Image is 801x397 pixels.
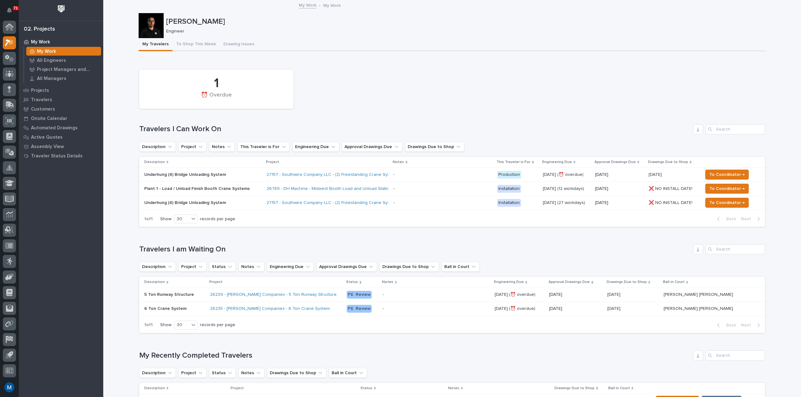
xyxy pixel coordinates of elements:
h1: Travelers I Can Work On [139,125,691,134]
p: [DATE] [595,200,644,206]
p: My Work [37,49,56,54]
button: Status [209,262,236,272]
a: Active Quotes [19,132,103,142]
span: Next [741,322,755,328]
div: ⏰ Overdue [150,92,283,105]
div: - [393,172,395,177]
div: Search [706,124,765,134]
span: To Coordinator → [709,199,745,206]
button: Ball in Court [441,262,480,272]
button: This Traveler is For [237,142,290,152]
p: [DATE] [607,291,622,297]
a: Projects [19,86,103,95]
p: [DATE] (12 workdays) [543,186,590,191]
p: Description [144,159,165,166]
button: Drawings Due to Shop [405,142,464,152]
button: To Shop This Week [172,38,220,51]
a: All Engineers [24,56,103,65]
p: Description [144,279,165,285]
input: Search [706,244,765,254]
button: users-avatar [3,381,16,394]
a: 26789 - DH Machine - Midwest Booth Load and Unload Station [267,186,392,191]
p: [PERSON_NAME] [166,17,763,26]
p: [DATE] [607,305,622,311]
button: To Coordinator → [705,198,749,208]
p: [DATE] [595,186,644,191]
a: Customers [19,104,103,114]
p: Notes [393,159,404,166]
tr: 5 Ton Runway Structure5 Ton Runway Structure 26239 - [PERSON_NAME] Companies - 5 Ton Runway Struc... [139,288,765,302]
p: Approval Drawings Due [594,159,636,166]
p: [DATE] (27 workdays) [543,200,590,206]
button: Approval Drawings Due [342,142,402,152]
p: Traveler Status Details [31,153,83,159]
div: Installation [497,185,521,193]
button: Engineering Due [292,142,339,152]
a: All Managers [24,74,103,83]
p: Underhung (4) Bridge Unloading System [144,200,254,206]
button: Project [178,368,207,378]
p: Active Quotes [31,135,63,140]
div: - [393,186,395,191]
button: Notifications [3,4,16,17]
p: records per page [200,322,235,328]
p: Engineering Due [542,159,572,166]
a: Traveler Status Details [19,151,103,161]
p: Underhung (4) Bridge Unloading System [144,172,254,177]
h1: Travelers I am Waiting On [139,245,691,254]
p: [PERSON_NAME] [PERSON_NAME] [664,291,734,297]
button: Description [139,368,176,378]
a: Onsite Calendar [19,114,103,123]
p: This Traveler is For [497,159,530,166]
div: - [383,292,384,297]
p: Project [209,279,222,285]
div: Notifications71 [8,7,16,17]
div: Installation [497,199,521,207]
a: 26235 - [PERSON_NAME] Companies - 6 Ton Crane System [210,306,330,311]
p: Customers [31,107,55,112]
div: P.E. Review [347,291,372,299]
button: Back [712,216,738,222]
p: [PERSON_NAME] [PERSON_NAME] [664,305,734,311]
p: ❌ NO INSTALL DATE! [649,185,694,191]
p: Onsite Calendar [31,116,67,122]
button: Notes [238,262,264,272]
div: 02. Projects [24,26,55,33]
button: Drawings Due to Shop [267,368,326,378]
a: Automated Drawings [19,123,103,132]
input: Search [706,350,765,360]
p: Automated Drawings [31,125,78,131]
button: Drawings Due to Shop [380,262,439,272]
div: 30 [174,322,189,328]
button: Next [738,216,765,222]
a: My Work [24,47,103,56]
div: - [383,306,384,311]
p: Status [346,279,358,285]
button: Drawing Issues [220,38,258,51]
div: P.E. Review [347,305,372,313]
button: Ball in Court [329,368,367,378]
p: [DATE] [595,172,644,177]
p: 5 Ton Runway Structure [144,291,195,297]
p: [DATE] (⏰ overdue) [495,305,537,311]
p: [DATE] (⏰ overdue) [543,172,590,177]
tr: Underhung (4) Bridge Unloading System27157 - Southwire Company LLC - (2) Freestanding Crane Syste... [139,196,765,210]
p: 1 of 1 [139,317,158,333]
p: Description [144,385,165,392]
a: 27157 - Southwire Company LLC - (2) Freestanding Crane Systems [267,172,400,177]
tr: Plant 1 - Load / Unload Finish Booth Crane Systems26789 - DH Machine - Midwest Booth Load and Unl... [139,182,765,196]
p: Ball in Court [663,279,685,285]
div: - [393,200,395,206]
div: 30 [174,216,189,222]
p: [DATE] (⏰ overdue) [495,291,537,297]
button: Description [139,262,176,272]
p: 1 of 1 [139,211,158,227]
p: Ball in Court [608,385,630,392]
p: Notes [382,279,393,285]
button: To Coordinator → [705,184,749,194]
p: ❌ NO INSTALL DATE! [649,199,694,206]
button: My Travelers [139,38,172,51]
tr: Underhung (4) Bridge Unloading System27157 - Southwire Company LLC - (2) Freestanding Crane Syste... [139,168,765,182]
